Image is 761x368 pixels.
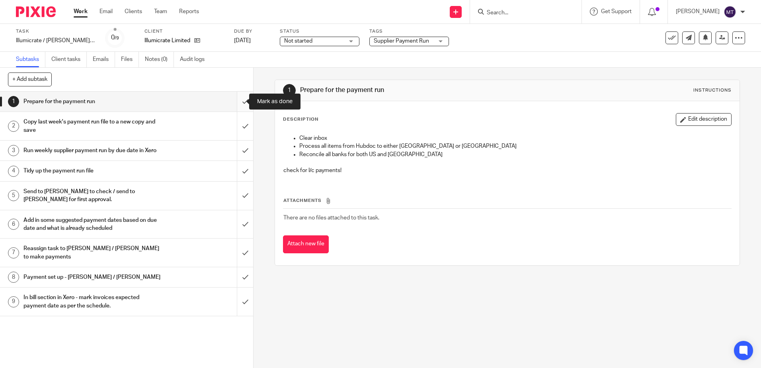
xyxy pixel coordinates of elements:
[8,296,19,307] div: 9
[283,198,322,203] span: Attachments
[369,28,449,35] label: Tags
[234,28,270,35] label: Due by
[724,6,736,18] img: svg%3E
[111,33,119,42] div: 0
[16,37,96,45] div: Illumicrate / [PERSON_NAME] Press - Supplier Payment Run
[16,37,96,45] div: Illumicrate / Daphne Press - Supplier Payment Run
[486,10,558,17] input: Search
[23,96,160,108] h1: Prepare for the payment run
[283,166,731,174] p: check for I/c payments!
[374,38,429,44] span: Supplier Payment Run
[299,142,731,150] p: Process all items from Hubdoc to either [GEOGRAPHIC_DATA] or [GEOGRAPHIC_DATA]
[23,243,160,263] h1: Reassign task to [PERSON_NAME] / [PERSON_NAME] to make payments
[125,8,142,16] a: Clients
[676,113,732,126] button: Edit description
[154,8,167,16] a: Team
[115,36,119,40] small: /9
[283,116,318,123] p: Description
[179,8,199,16] a: Reports
[23,271,160,283] h1: Payment set up - [PERSON_NAME] / [PERSON_NAME]
[145,52,174,67] a: Notes (0)
[93,52,115,67] a: Emails
[234,38,251,43] span: [DATE]
[8,72,52,86] button: + Add subtask
[283,84,296,97] div: 1
[144,37,190,45] p: Illumicrate Limited
[23,292,160,312] h1: In bill section in Xero - mark invoices expected payment date as per the schedule.
[16,52,45,67] a: Subtasks
[180,52,211,67] a: Audit logs
[676,8,720,16] p: [PERSON_NAME]
[284,38,312,44] span: Not started
[299,134,731,142] p: Clear inbox
[8,247,19,258] div: 7
[8,272,19,283] div: 8
[74,8,88,16] a: Work
[23,116,160,136] h1: Copy last week's payment run file to a new copy and save
[23,165,160,177] h1: Tidy up the payment run file
[8,96,19,107] div: 1
[693,87,732,94] div: Instructions
[23,145,160,157] h1: Run weekly supplier payment run by due date in Xero
[283,235,329,253] button: Attach new file
[280,28,359,35] label: Status
[8,219,19,230] div: 6
[8,145,19,156] div: 3
[299,151,731,159] p: Reconcile all banks for both US and [GEOGRAPHIC_DATA]
[23,214,160,235] h1: Add in some suggested payment dates based on due date and what is already scheduled
[8,190,19,201] div: 5
[16,28,96,35] label: Task
[283,215,379,221] span: There are no files attached to this task.
[16,6,56,17] img: Pixie
[144,28,224,35] label: Client
[8,166,19,177] div: 4
[8,121,19,132] div: 2
[51,52,87,67] a: Client tasks
[121,52,139,67] a: Files
[23,186,160,206] h1: Send to [PERSON_NAME] to check / send to [PERSON_NAME] for first approval.
[300,86,524,94] h1: Prepare for the payment run
[601,9,632,14] span: Get Support
[100,8,113,16] a: Email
